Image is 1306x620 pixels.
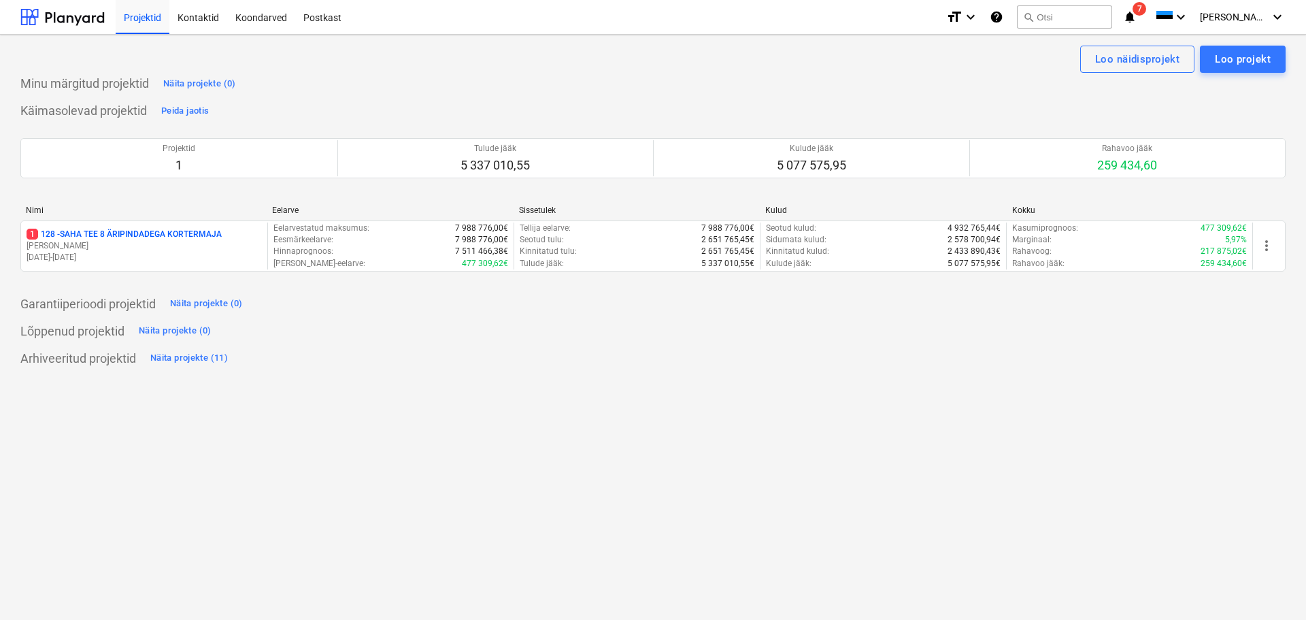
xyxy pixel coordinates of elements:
button: Loo projekt [1200,46,1286,73]
button: Loo näidisprojekt [1080,46,1194,73]
button: Näita projekte (11) [147,348,231,370]
i: notifications [1123,9,1137,25]
p: 5 077 575,95€ [948,258,1001,270]
p: Tulude jääk [461,143,530,154]
p: Garantiiperioodi projektid [20,296,156,312]
div: Kokku [1012,206,1248,215]
p: 7 988 776,00€ [701,223,754,234]
p: Tellija eelarve : [520,223,571,234]
span: more_vert [1258,238,1275,254]
span: 7 [1133,2,1146,16]
p: Arhiveeritud projektid [20,350,136,367]
p: [DATE] - [DATE] [27,252,262,263]
i: Abikeskus [990,9,1003,25]
p: 217 875,02€ [1201,246,1247,257]
span: 1 [27,229,38,240]
p: 5 337 010,55 [461,157,530,174]
p: Minu märgitud projektid [20,76,149,92]
p: 7 988 776,00€ [455,223,508,234]
i: format_size [946,9,962,25]
p: Kasumiprognoos : [1012,223,1078,234]
div: Loo näidisprojekt [1095,50,1179,68]
div: Nimi [26,206,261,215]
p: 259 434,60€ [1201,258,1247,270]
p: 7 988 776,00€ [455,234,508,246]
p: Marginaal : [1012,234,1052,246]
p: 1 [163,157,195,174]
div: Näita projekte (11) [150,350,228,366]
p: 128 - SAHA TEE 8 ÄRIPINDADEGA KORTERMAJA [27,229,222,240]
p: 477 309,62€ [1201,223,1247,234]
p: 259 434,60 [1097,157,1157,174]
i: keyboard_arrow_down [1173,9,1189,25]
div: Näita projekte (0) [170,296,243,312]
div: Kulud [765,206,1001,215]
p: 4 932 765,44€ [948,223,1001,234]
div: Sissetulek [519,206,754,215]
p: Hinnaprognoos : [273,246,333,257]
span: [PERSON_NAME] [1200,12,1268,22]
p: Kinnitatud kulud : [766,246,829,257]
p: 2 433 890,43€ [948,246,1001,257]
button: Näita projekte (0) [135,321,215,342]
i: keyboard_arrow_down [962,9,979,25]
p: Eelarvestatud maksumus : [273,223,369,234]
div: Eelarve [272,206,507,215]
div: Loo projekt [1215,50,1271,68]
p: Eesmärkeelarve : [273,234,333,246]
p: Seotud kulud : [766,223,816,234]
button: Näita projekte (0) [167,293,246,315]
p: Kinnitatud tulu : [520,246,577,257]
p: Rahavoo jääk : [1012,258,1065,270]
div: Peida jaotis [161,103,209,119]
p: Käimasolevad projektid [20,103,147,119]
div: Näita projekte (0) [139,323,212,339]
p: Kulude jääk : [766,258,811,270]
span: search [1023,12,1034,22]
p: 2 578 700,94€ [948,234,1001,246]
p: 7 511 466,38€ [455,246,508,257]
p: [PERSON_NAME] [27,240,262,252]
p: 477 309,62€ [462,258,508,270]
p: Lõppenud projektid [20,323,124,340]
p: 2 651 765,45€ [701,234,754,246]
p: Sidumata kulud : [766,234,826,246]
p: Seotud tulu : [520,234,564,246]
i: keyboard_arrow_down [1269,9,1286,25]
p: 5 077 575,95 [777,157,846,174]
p: Kulude jääk [777,143,846,154]
p: 2 651 765,45€ [701,246,754,257]
button: Näita projekte (0) [160,73,239,95]
p: [PERSON_NAME]-eelarve : [273,258,365,270]
div: Näita projekte (0) [163,76,236,92]
p: Projektid [163,143,195,154]
button: Otsi [1017,5,1112,29]
p: Rahavoog : [1012,246,1052,257]
p: Rahavoo jääk [1097,143,1157,154]
p: 5 337 010,55€ [701,258,754,270]
p: 5,97% [1225,234,1247,246]
p: Tulude jääk : [520,258,564,270]
div: 1128 -SAHA TEE 8 ÄRIPINDADEGA KORTERMAJA[PERSON_NAME][DATE]-[DATE] [27,229,262,263]
button: Peida jaotis [158,100,212,122]
iframe: Chat Widget [1238,555,1306,620]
